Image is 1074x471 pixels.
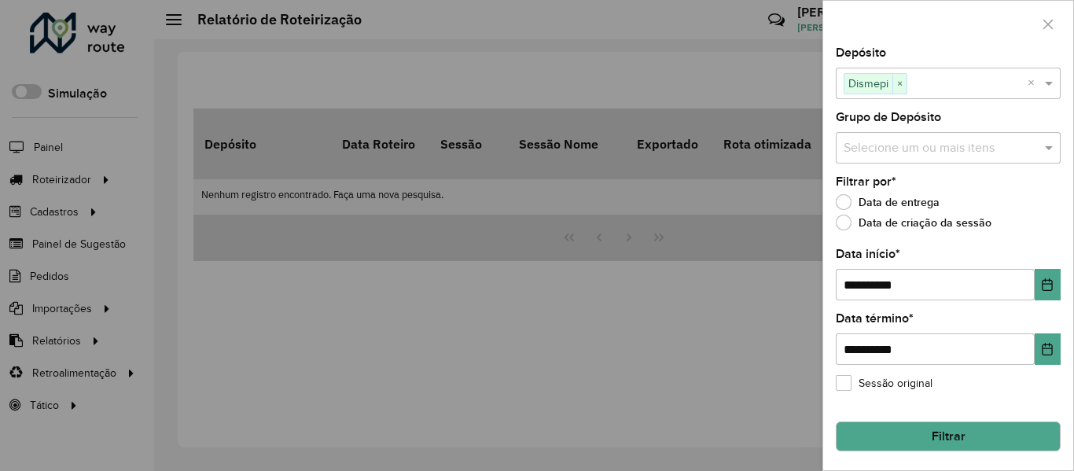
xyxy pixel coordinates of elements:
button: Choose Date [1035,333,1061,365]
label: Data de entrega [836,194,940,210]
span: × [892,75,907,94]
label: Data início [836,245,900,263]
label: Data término [836,309,914,328]
label: Grupo de Depósito [836,108,941,127]
label: Sessão original [836,375,932,392]
button: Choose Date [1035,269,1061,300]
span: Clear all [1028,74,1041,93]
label: Depósito [836,43,886,62]
button: Filtrar [836,421,1061,451]
label: Filtrar por [836,172,896,191]
label: Data de criação da sessão [836,215,991,230]
span: Dismepi [844,74,892,93]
